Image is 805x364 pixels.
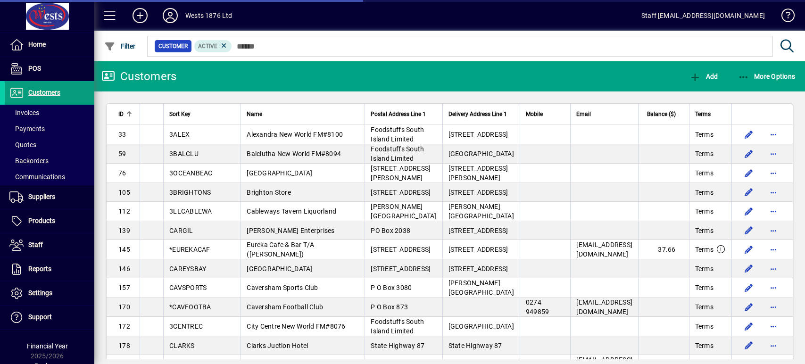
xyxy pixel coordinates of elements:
span: Invoices [9,109,39,116]
span: Sort Key [169,109,191,119]
span: [STREET_ADDRESS] [371,189,431,196]
button: Add [687,68,720,85]
div: Customers [101,69,176,84]
span: Postal Address Line 1 [371,109,426,119]
span: Eureka Cafe & Bar T/A ([PERSON_NAME]) [247,241,314,258]
span: 76 [118,169,126,177]
div: Staff [EMAIL_ADDRESS][DOMAIN_NAME] [641,8,765,23]
span: [EMAIL_ADDRESS][DOMAIN_NAME] [576,298,632,315]
span: 139 [118,227,130,234]
span: Support [28,313,52,321]
div: Mobile [526,109,565,119]
span: [STREET_ADDRESS] [371,265,431,273]
span: Alexandra New World FM#8100 [247,131,343,138]
span: POS [28,65,41,72]
button: More options [766,204,781,219]
a: Staff [5,233,94,257]
span: [STREET_ADDRESS] [371,246,431,253]
span: Terms [695,188,714,197]
div: Wests 1876 Ltd [185,8,232,23]
div: ID [118,109,134,119]
span: 33 [118,131,126,138]
span: CAVSPORTS [169,284,207,291]
span: 3CENTREC [169,323,203,330]
span: Customer [158,41,188,51]
span: Staff [28,241,43,248]
button: Edit [741,338,756,353]
span: Delivery Address Line 1 [448,109,507,119]
span: 3LLCABLEWA [169,207,212,215]
span: Terms [695,302,714,312]
span: 3BALCLU [169,150,199,157]
a: Suppliers [5,185,94,209]
button: Edit [741,127,756,142]
span: Terms [695,149,714,158]
span: Products [28,217,55,224]
span: Settings [28,289,52,297]
button: Add [125,7,155,24]
button: Edit [741,299,756,314]
a: Invoices [5,105,94,121]
span: [STREET_ADDRESS][PERSON_NAME] [371,165,431,182]
a: Communications [5,169,94,185]
div: Name [247,109,359,119]
span: Terms [695,245,714,254]
button: More options [766,261,781,276]
span: ID [118,109,124,119]
button: More options [766,299,781,314]
span: Foodstuffs South Island Limited [371,145,424,162]
span: Financial Year [27,342,68,350]
button: Filter [102,38,138,55]
a: Quotes [5,137,94,153]
button: More options [766,185,781,200]
span: Clarks Juction Hotel [247,342,308,349]
span: Terms [695,168,714,178]
span: *CAVFOOTBA [169,303,211,311]
button: Edit [741,319,756,334]
span: [GEOGRAPHIC_DATA] [448,150,514,157]
span: Payments [9,125,45,132]
a: Knowledge Base [774,2,793,33]
span: 170 [118,303,130,311]
span: Terms [695,322,714,331]
button: Edit [741,242,756,257]
a: Settings [5,281,94,305]
a: Products [5,209,94,233]
mat-chip: Activation Status: Active [194,40,232,52]
span: Foodstuffs South Island Limited [371,126,424,143]
span: Add [689,73,718,80]
button: Edit [741,165,756,181]
span: 3OCEANBEAC [169,169,213,177]
a: Payments [5,121,94,137]
span: Name [247,109,262,119]
span: [PERSON_NAME][GEOGRAPHIC_DATA] [448,279,514,296]
span: Home [28,41,46,48]
a: Backorders [5,153,94,169]
div: Balance ($) [644,109,684,119]
span: Filter [104,42,136,50]
span: [STREET_ADDRESS] [448,227,508,234]
span: P O Box 3080 [371,284,412,291]
span: Customers [28,89,60,96]
span: [EMAIL_ADDRESS][DOMAIN_NAME] [576,241,632,258]
span: [STREET_ADDRESS] [448,189,508,196]
span: CLARKS [169,342,195,349]
span: 172 [118,323,130,330]
span: Backorders [9,157,49,165]
a: Reports [5,257,94,281]
span: Email [576,109,591,119]
span: State Highway 87 [448,342,502,349]
button: Edit [741,280,756,295]
span: Terms [695,226,714,235]
button: More options [766,319,781,334]
a: POS [5,57,94,81]
span: Balance ($) [647,109,676,119]
span: Brighton Store [247,189,291,196]
button: Edit [741,185,756,200]
span: 112 [118,207,130,215]
span: More Options [738,73,796,80]
button: Edit [741,261,756,276]
button: More options [766,242,781,257]
button: More options [766,280,781,295]
span: P O Box 873 [371,303,408,311]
